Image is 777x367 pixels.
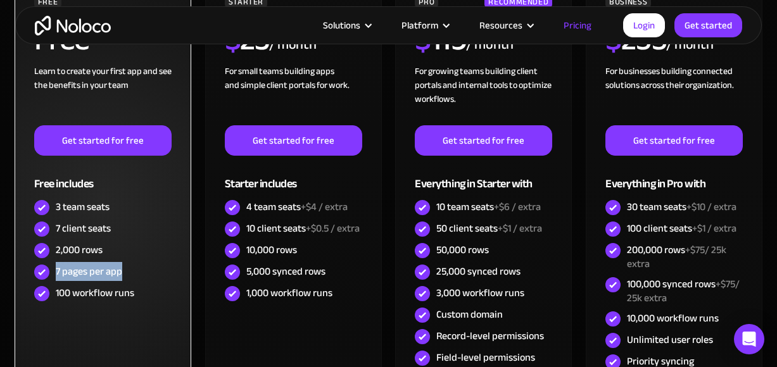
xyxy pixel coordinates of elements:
div: Resources [464,17,548,34]
div: 3,000 workflow runs [436,286,524,300]
div: 100,000 synced rows [627,277,743,305]
div: 1,000 workflow runs [246,286,332,300]
span: +$75/ 25k extra [627,275,740,308]
div: 10,000 workflow runs [627,311,719,325]
div: For businesses building connected solutions across their organization. ‍ [605,65,743,125]
div: 10 team seats [436,200,541,214]
div: Everything in Pro with [605,156,743,197]
div: Resources [479,17,522,34]
div: 25,000 synced rows [436,264,521,278]
div: Custom domain [436,308,503,321]
span: +$6 / extra [494,197,541,216]
span: +$75/ 25k extra [627,240,726,273]
div: Starter includes [225,156,362,197]
div: / month [269,35,317,55]
div: 3 team seats [56,200,110,214]
div: 10,000 rows [246,243,297,257]
div: Open Intercom Messenger [734,324,764,354]
div: Field-level permissions [436,351,535,364]
div: 50,000 rows [436,243,489,257]
a: Get started for free [605,125,743,156]
div: Everything in Starter with [415,156,552,197]
h2: 23 [225,23,270,55]
div: For growing teams building client portals and internal tools to optimize workflows. [415,65,552,125]
div: 100 client seats [627,221,736,235]
span: +$1 / extra [498,219,542,238]
div: 5,000 synced rows [246,264,325,278]
div: Platform [386,17,464,34]
div: 50 client seats [436,221,542,235]
a: Get started for free [415,125,552,156]
span: +$0.5 / extra [306,219,360,238]
div: Learn to create your first app and see the benefits in your team ‍ [34,65,172,125]
div: Solutions [307,17,386,34]
div: 4 team seats [246,200,348,214]
div: 2,000 rows [56,243,103,257]
h2: 119 [415,23,466,55]
h2: Free [34,23,89,55]
a: Get started for free [34,125,172,156]
span: +$4 / extra [301,197,348,216]
div: 10 client seats [246,221,360,235]
div: Solutions [323,17,360,34]
h2: 255 [605,23,666,55]
div: Platform [401,17,438,34]
a: Login [623,13,665,37]
div: 7 pages per app [56,264,122,278]
a: Get started for free [225,125,362,156]
div: For small teams building apps and simple client portals for work. ‍ [225,65,362,125]
div: 30 team seats [627,200,736,214]
div: Unlimited user roles [627,333,713,347]
a: Get started [674,13,742,37]
span: +$1 / extra [692,219,736,238]
div: 7 client seats [56,221,111,235]
a: Pricing [548,17,607,34]
div: / month [466,35,514,55]
div: Record-level permissions [436,329,544,343]
div: 100 workflow runs [56,286,134,300]
span: +$10 / extra [686,197,736,216]
div: 200,000 rows [627,243,743,271]
div: Free includes [34,156,172,197]
div: / month [666,35,714,55]
a: home [35,16,111,35]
